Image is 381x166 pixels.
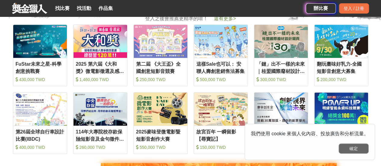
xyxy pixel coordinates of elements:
[254,25,308,58] img: Cover Image
[317,77,366,83] div: 200,000 TWD
[214,16,236,21] a: 還有更多>
[76,144,125,150] div: 260,000 TWD
[254,24,308,86] a: Cover Image「鏈」出不一樣的未來｜桂盟國際廢材設計競賽 300,000 TWD
[257,61,305,74] div: 「鏈」出不一樣的未來｜桂盟國際廢材設計競賽
[73,92,127,126] img: Cover Image
[76,77,125,83] div: 1,460,000 TWD
[136,61,185,74] div: 第二屆 《大王盃》全國創意短影音競賽
[214,16,236,21] span: 還有更多 >
[74,4,94,13] a: 找活動
[194,25,248,58] img: Cover Image
[16,77,64,83] div: 430,000 TWD
[96,4,115,13] a: 作品集
[339,143,369,154] button: 確定
[13,24,67,86] a: Cover ImageFuStar未來之星-科學創意挑戰賽 430,000 TWD
[254,92,308,154] a: Cover Image2025 康寧創星家 - 創新應用競賽 720,000 TWD
[145,15,208,22] span: 登入之後會推薦更精準的唷！
[13,25,67,58] img: Cover Image
[134,92,187,126] img: Cover Image
[53,4,72,13] a: 找比賽
[136,144,185,150] div: 550,000 TWD
[196,128,245,142] div: 故宮百年 一瞬留影【尋寶記】
[339,3,369,14] div: 登入 / 註冊
[73,24,127,86] a: Cover Image2025 第六屆《大和獎》微電影徵選及感人實事分享 1,460,000 TWD
[314,24,368,86] a: Cover Image翻玩臺味好乳力-全國短影音創意大募集 200,000 TWD
[314,92,368,154] a: Cover Image明緯智能永續科技競賽 1,000,000 TWD
[317,61,366,74] div: 翻玩臺味好乳力-全國短影音創意大募集
[136,77,185,83] div: 250,000 TWD
[196,61,245,74] div: 這樣Sale也可以： 安聯人壽創意銷售法募集
[194,92,248,126] img: Cover Image
[13,92,67,154] a: Cover Image第26屆全球自行車設計比賽(IBDC) 400,000 TWD
[196,77,245,83] div: 500,000 TWD
[16,128,64,142] div: 第26屆全球自行車設計比賽(IBDC)
[194,24,248,86] a: Cover Image這樣Sale也可以： 安聯人壽創意銷售法募集 500,000 TWD
[251,131,369,136] span: 我們使用 cookie 來個人化內容、投放廣告和分析流量。
[76,128,125,142] div: 114年大專院校存款保險短影音及金句徵件活動
[76,61,125,74] div: 2025 第六屆《大和獎》微電影徵選及感人實事分享
[257,77,305,83] div: 300,000 TWD
[133,24,188,86] a: Cover Image第二屆 《大王盃》全國創意短影音競賽 250,000 TWD
[194,92,248,154] a: Cover Image故宮百年 一瞬留影【尋寶記】 150,000 TWD
[254,92,308,126] img: Cover Image
[16,144,64,150] div: 400,000 TWD
[314,92,368,126] img: Cover Image
[134,25,187,58] img: Cover Image
[16,61,64,74] div: FuStar未來之星-科學創意挑戰賽
[306,3,336,14] a: 辦比賽
[73,92,127,154] a: Cover Image114年大專院校存款保險短影音及金句徵件活動 260,000 TWD
[136,128,185,142] div: 2025麥味登微電影暨短影音創作大賽
[73,25,127,58] img: Cover Image
[196,144,245,150] div: 150,000 TWD
[13,92,67,126] img: Cover Image
[133,92,188,154] a: Cover Image2025麥味登微電影暨短影音創作大賽 550,000 TWD
[314,25,368,58] img: Cover Image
